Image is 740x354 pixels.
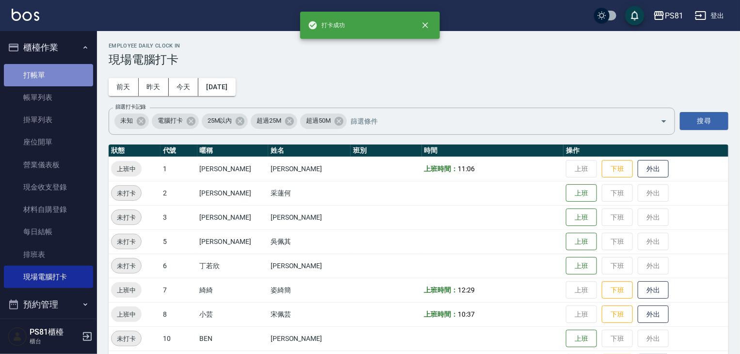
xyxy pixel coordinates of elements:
td: 7 [161,278,197,302]
span: 10:37 [458,310,475,318]
button: 預約管理 [4,292,93,317]
button: 報表及分析 [4,317,93,342]
button: [DATE] [198,78,235,96]
th: 操作 [563,145,728,157]
b: 上班時間： [424,165,458,173]
div: 25M以內 [202,113,248,129]
td: 1 [161,157,197,181]
div: PS81 [665,10,683,22]
button: close [415,15,436,36]
button: 下班 [602,160,633,178]
button: 上班 [566,209,597,226]
button: 前天 [109,78,139,96]
button: 上班 [566,257,597,275]
b: 上班時間： [424,286,458,294]
td: 姿綺簡 [268,278,351,302]
span: 上班中 [111,309,142,320]
td: 6 [161,254,197,278]
div: 超過50M [300,113,347,129]
button: 櫃檯作業 [4,35,93,60]
td: [PERSON_NAME] [197,205,268,229]
button: 昨天 [139,78,169,96]
button: PS81 [649,6,687,26]
th: 班別 [351,145,421,157]
a: 帳單列表 [4,86,93,109]
div: 超過25M [251,113,297,129]
div: 電腦打卡 [152,113,199,129]
p: 櫃台 [30,337,79,346]
th: 姓名 [268,145,351,157]
span: 未知 [114,116,139,126]
td: [PERSON_NAME] [197,157,268,181]
h3: 現場電腦打卡 [109,53,728,66]
b: 上班時間： [424,310,458,318]
td: 3 [161,205,197,229]
div: 未知 [114,113,149,129]
span: 未打卡 [112,188,141,198]
td: [PERSON_NAME] [197,229,268,254]
td: 綺綺 [197,278,268,302]
th: 暱稱 [197,145,268,157]
span: 未打卡 [112,212,141,223]
span: 未打卡 [112,237,141,247]
td: 丁若欣 [197,254,268,278]
a: 營業儀表板 [4,154,93,176]
span: 12:29 [458,286,475,294]
span: 電腦打卡 [152,116,189,126]
span: 上班中 [111,164,142,174]
td: [PERSON_NAME] [268,157,351,181]
span: 未打卡 [112,334,141,344]
td: [PERSON_NAME] [268,205,351,229]
span: 超過50M [300,116,337,126]
a: 現金收支登錄 [4,176,93,198]
button: 下班 [602,306,633,323]
label: 篩選打卡記錄 [115,103,146,111]
td: 吳佩其 [268,229,351,254]
td: 小芸 [197,302,268,326]
a: 每日結帳 [4,221,93,243]
button: 下班 [602,281,633,299]
a: 排班表 [4,243,93,266]
th: 狀態 [109,145,161,157]
button: Open [656,113,672,129]
td: BEN [197,326,268,351]
a: 打帳單 [4,64,93,86]
button: 外出 [638,306,669,323]
span: 上班中 [111,285,142,295]
span: 25M以內 [202,116,238,126]
input: 篩選條件 [348,113,643,129]
td: [PERSON_NAME] [197,181,268,205]
th: 代號 [161,145,197,157]
button: 上班 [566,330,597,348]
td: [PERSON_NAME] [268,326,351,351]
td: 采蓮何 [268,181,351,205]
td: 2 [161,181,197,205]
td: 宋佩芸 [268,302,351,326]
a: 掛單列表 [4,109,93,131]
button: 外出 [638,281,669,299]
h2: Employee Daily Clock In [109,43,728,49]
button: 登出 [691,7,728,25]
td: 5 [161,229,197,254]
button: 外出 [638,160,669,178]
span: 打卡成功 [308,20,345,30]
button: save [625,6,644,25]
img: Logo [12,9,39,21]
th: 時間 [422,145,564,157]
td: 8 [161,302,197,326]
span: 超過25M [251,116,287,126]
button: 今天 [169,78,199,96]
td: 10 [161,326,197,351]
td: [PERSON_NAME] [268,254,351,278]
span: 未打卡 [112,261,141,271]
a: 現場電腦打卡 [4,266,93,288]
a: 材料自購登錄 [4,198,93,221]
button: 上班 [566,184,597,202]
a: 座位開單 [4,131,93,153]
span: 11:06 [458,165,475,173]
button: 搜尋 [680,112,728,130]
button: 上班 [566,233,597,251]
h5: PS81櫃檯 [30,327,79,337]
img: Person [8,327,27,346]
